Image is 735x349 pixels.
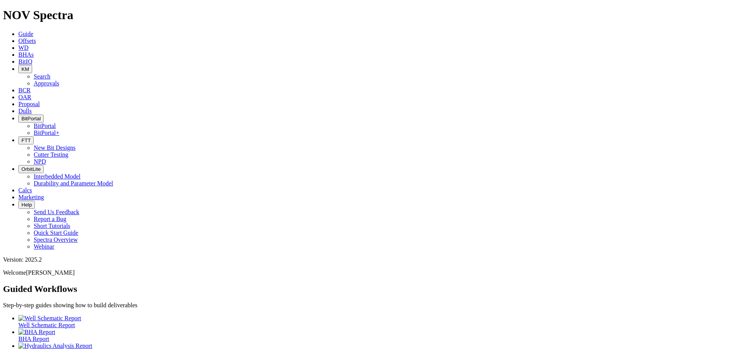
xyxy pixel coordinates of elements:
a: Offsets [18,38,36,44]
button: Help [18,201,35,209]
span: OrbitLite [21,166,41,172]
a: Short Tutorials [34,223,70,229]
img: BHA Report [18,329,55,336]
h1: NOV Spectra [3,8,732,22]
a: Marketing [18,194,44,200]
button: FTT [18,136,34,144]
a: Durability and Parameter Model [34,180,113,187]
a: WD [18,44,29,51]
span: Help [21,202,32,208]
span: FTT [21,138,31,143]
span: [PERSON_NAME] [26,269,75,276]
a: Report a Bug [34,216,66,222]
a: Quick Start Guide [34,229,78,236]
a: BCR [18,87,31,93]
a: BitIQ [18,58,32,65]
a: Spectra Overview [34,236,78,243]
button: KM [18,65,32,73]
span: Well Schematic Report [18,322,75,328]
button: BitPortal [18,115,44,123]
span: BHA Report [18,336,49,342]
a: OAR [18,94,31,100]
a: Calcs [18,187,32,193]
a: Cutter Testing [34,151,69,158]
a: Search [34,73,51,80]
a: Approvals [34,80,59,87]
span: KM [21,66,29,72]
a: NPD [34,158,46,165]
a: Well Schematic Report Well Schematic Report [18,315,732,328]
a: Webinar [34,243,54,250]
a: BHAs [18,51,34,58]
p: Step-by-step guides showing how to build deliverables [3,302,732,309]
p: Welcome [3,269,732,276]
a: Send Us Feedback [34,209,79,215]
img: Well Schematic Report [18,315,81,322]
a: BHA Report BHA Report [18,329,732,342]
a: Dulls [18,108,32,114]
a: Interbedded Model [34,173,80,180]
h2: Guided Workflows [3,284,732,294]
a: BitPortal [34,123,56,129]
span: BitPortal [21,116,41,121]
a: New Bit Designs [34,144,75,151]
a: Proposal [18,101,40,107]
button: OrbitLite [18,165,44,173]
a: Guide [18,31,33,37]
a: BitPortal+ [34,129,59,136]
div: Version: 2025.2 [3,256,732,263]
